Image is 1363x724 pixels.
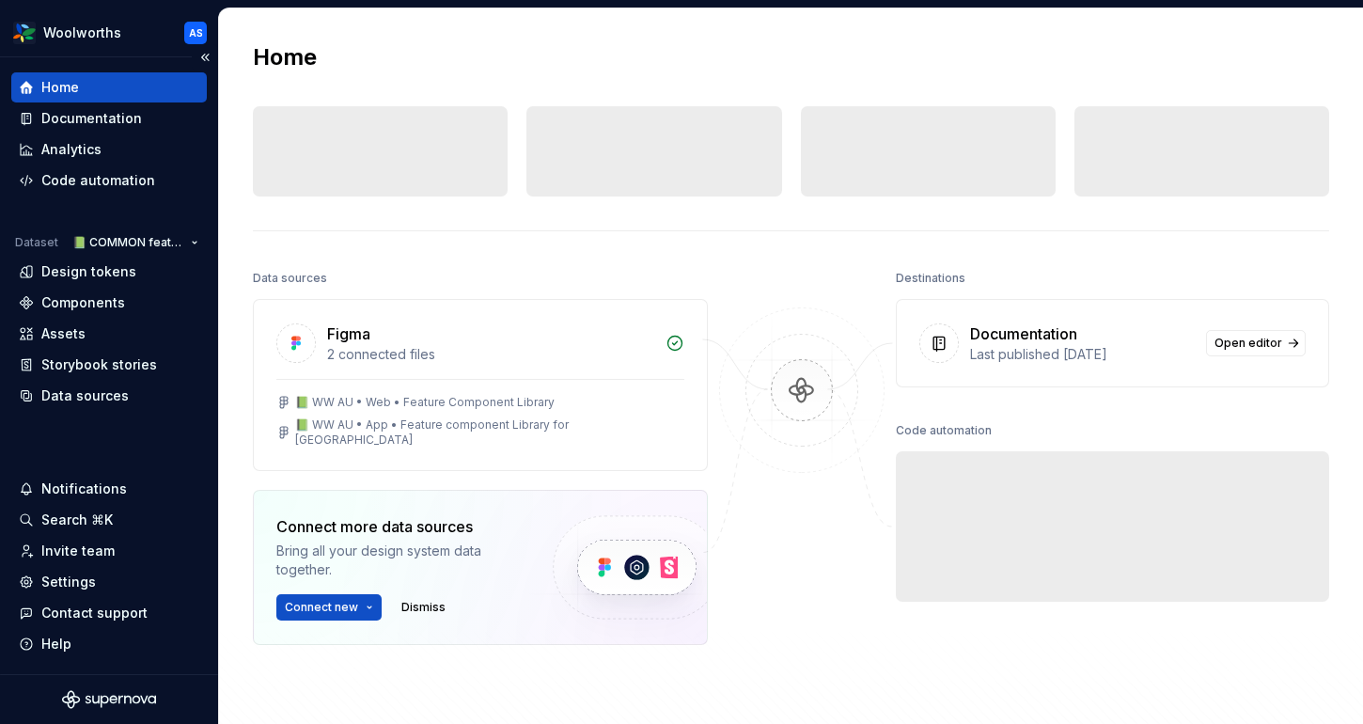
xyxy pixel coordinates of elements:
button: Collapse sidebar [192,44,218,71]
div: AS [189,25,203,40]
div: Data sources [41,386,129,405]
a: Figma2 connected files📗 WW AU • Web • Feature Component Library📗 WW AU • App • Feature component ... [253,299,708,471]
div: Last published [DATE] [970,345,1195,364]
div: Documentation [970,323,1077,345]
button: Contact support [11,598,207,628]
a: Documentation [11,103,207,134]
div: 2 connected files [327,345,654,364]
button: Connect new [276,594,382,621]
div: Search ⌘K [41,511,113,529]
div: Notifications [41,480,127,498]
div: Analytics [41,140,102,159]
a: Design tokens [11,257,207,287]
a: Components [11,288,207,318]
div: 📗 WW AU • Web • Feature Component Library [295,395,555,410]
div: 📗 WW AU • App • Feature component Library for [GEOGRAPHIC_DATA] [295,417,684,448]
a: Invite team [11,536,207,566]
button: Help [11,629,207,659]
button: 📗 COMMON feature components [64,229,207,256]
div: Design tokens [41,262,136,281]
div: Settings [41,573,96,591]
div: Home [41,78,79,97]
div: Data sources [253,265,327,291]
button: Search ⌘K [11,505,207,535]
div: Code automation [41,171,155,190]
div: Connect more data sources [276,515,521,538]
a: Storybook stories [11,350,207,380]
button: Notifications [11,474,207,504]
span: Dismiss [401,600,446,615]
span: Connect new [285,600,358,615]
h2: Home [253,42,317,72]
img: 551ca721-6c59-42a7-accd-e26345b0b9d6.png [13,22,36,44]
a: Home [11,72,207,102]
div: Assets [41,324,86,343]
a: Code automation [11,165,207,196]
a: Analytics [11,134,207,165]
div: Figma [327,323,370,345]
div: Destinations [896,265,965,291]
div: Storybook stories [41,355,157,374]
div: Contact support [41,604,148,622]
a: Assets [11,319,207,349]
a: Open editor [1206,330,1306,356]
div: Dataset [15,235,58,250]
div: Components [41,293,125,312]
span: 📗 COMMON feature components [72,235,183,250]
a: Data sources [11,381,207,411]
button: Dismiss [393,594,454,621]
span: Open editor [1214,336,1282,351]
div: Woolworths [43,24,121,42]
svg: Supernova Logo [62,690,156,709]
div: Invite team [41,542,115,560]
button: WoolworthsAS [4,12,214,53]
div: Bring all your design system data together. [276,542,521,579]
div: Documentation [41,109,142,128]
div: Code automation [896,417,992,444]
a: Settings [11,567,207,597]
div: Help [41,635,71,653]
